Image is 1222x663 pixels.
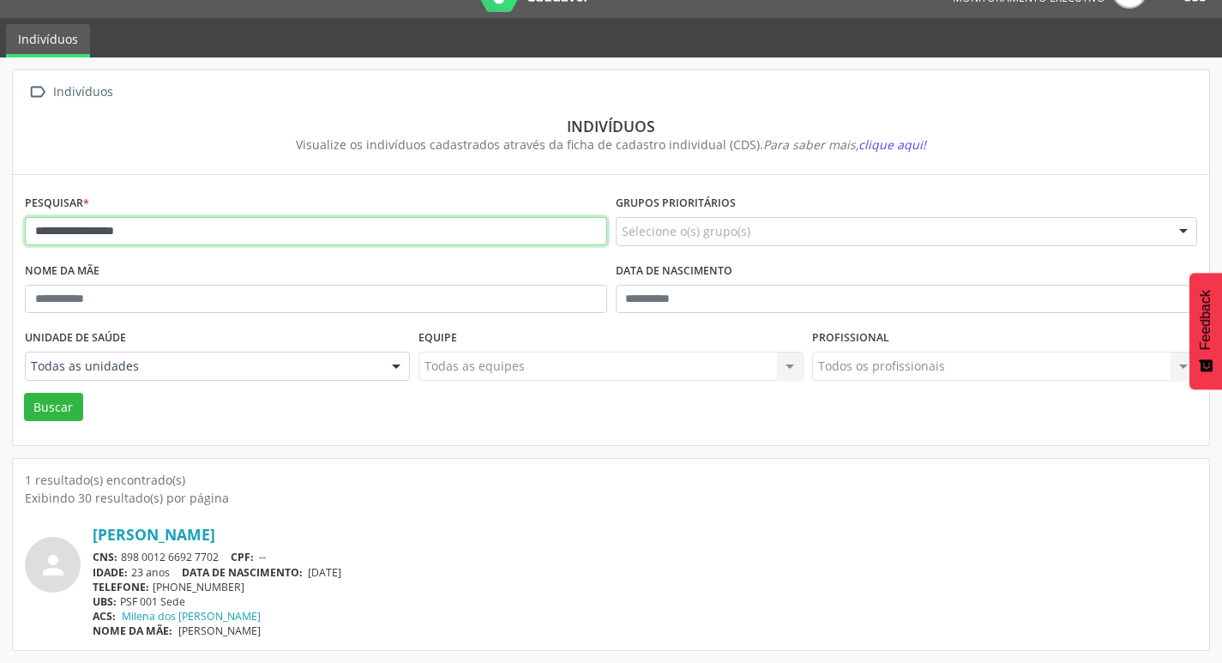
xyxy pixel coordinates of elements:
[616,258,732,285] label: Data de nascimento
[25,489,1197,507] div: Exibindo 30 resultado(s) por página
[616,190,736,217] label: Grupos prioritários
[50,80,116,105] div: Indivíduos
[1189,273,1222,389] button: Feedback - Mostrar pesquisa
[93,580,1197,594] div: [PHONE_NUMBER]
[25,325,126,352] label: Unidade de saúde
[93,550,117,564] span: CNS:
[24,393,83,422] button: Buscar
[25,471,1197,489] div: 1 resultado(s) encontrado(s)
[231,550,254,564] span: CPF:
[93,594,1197,609] div: PSF 001 Sede
[93,565,128,580] span: IDADE:
[93,594,117,609] span: UBS:
[763,136,926,153] i: Para saber mais,
[37,136,1185,154] div: Visualize os indivíduos cadastrados através da ficha de cadastro individual (CDS).
[122,609,261,624] a: Milena dos [PERSON_NAME]
[37,117,1185,136] div: Indivíduos
[31,358,375,375] span: Todas as unidades
[308,565,341,580] span: [DATE]
[93,565,1197,580] div: 23 anos
[182,565,303,580] span: DATA DE NASCIMENTO:
[259,550,266,564] span: --
[93,580,149,594] span: TELEFONE:
[858,136,926,153] span: clique aqui!
[25,190,89,217] label: Pesquisar
[38,550,69,581] i: person
[6,24,90,57] a: Indivíduos
[178,624,261,638] span: [PERSON_NAME]
[622,222,750,240] span: Selecione o(s) grupo(s)
[93,609,116,624] span: ACS:
[93,624,172,638] span: NOME DA MÃE:
[25,80,116,105] a:  Indivíduos
[93,550,1197,564] div: 898 0012 6692 7702
[812,325,889,352] label: Profissional
[25,80,50,105] i: 
[1198,290,1213,350] span: Feedback
[418,325,457,352] label: Equipe
[93,525,215,544] a: [PERSON_NAME]
[25,258,99,285] label: Nome da mãe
